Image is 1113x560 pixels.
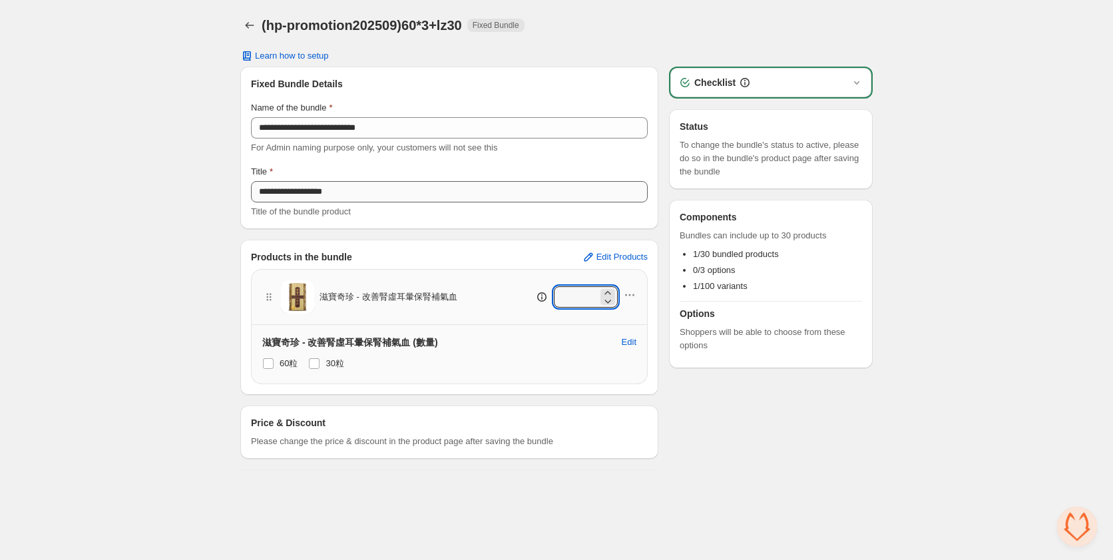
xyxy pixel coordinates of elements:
span: Shoppers will be able to choose from these options [680,326,862,352]
h1: (hp-promotion202509)60*3+lz30 [262,17,462,33]
span: 滋寶奇珍 - 改善腎虛耳暈保腎補氣血 [320,290,457,304]
span: Please change the price & discount in the product page after saving the bundle [251,435,553,448]
span: For Admin naming purpose only, your customers will not see this [251,142,497,152]
h3: Price & Discount [251,416,326,429]
span: Learn how to setup [255,51,329,61]
span: 60粒 [280,358,298,368]
button: Learn how to setup [232,47,337,65]
label: Title [251,165,273,178]
button: Edit [614,332,644,353]
h3: Options [680,307,862,320]
span: 0/3 options [693,265,736,275]
span: Fixed Bundle [473,20,519,31]
span: 30粒 [326,358,343,368]
h3: Products in the bundle [251,250,352,264]
h3: Checklist [694,76,736,89]
span: Title of the bundle product [251,206,351,216]
div: 开放式聊天 [1057,507,1097,547]
h3: Status [680,120,862,133]
h3: 滋寶奇珍 - 改善腎虛耳暈保腎補氣血 (數量) [262,336,438,349]
label: Name of the bundle [251,101,333,115]
img: 滋寶奇珍 - 改善腎虛耳暈保腎補氣血 [281,280,314,314]
span: Edit Products [596,252,648,262]
span: Edit [622,337,636,348]
span: 1/30 bundled products [693,249,779,259]
button: Edit Products [574,246,656,268]
span: 1/100 variants [693,281,748,291]
span: Bundles can include up to 30 products [680,229,862,242]
h3: Fixed Bundle Details [251,77,648,91]
h3: Components [680,210,737,224]
span: To change the bundle's status to active, please do so in the bundle's product page after saving t... [680,139,862,178]
button: Back [240,16,259,35]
